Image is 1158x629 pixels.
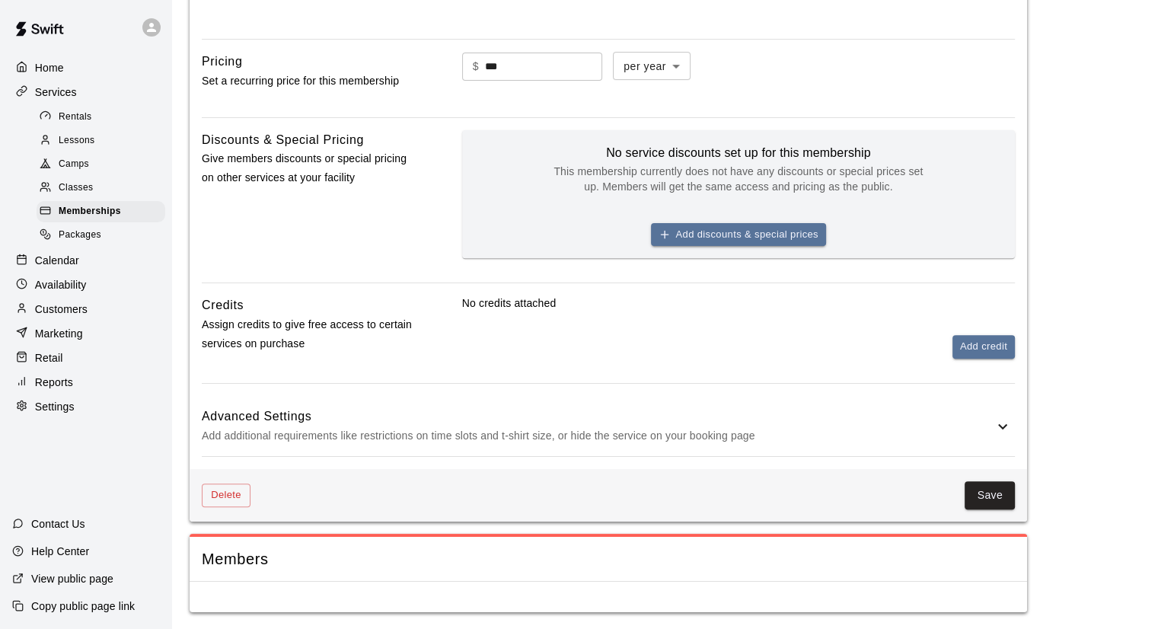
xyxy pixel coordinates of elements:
[202,396,1015,456] div: Advanced SettingsAdd additional requirements like restrictions on time slots and t-shirt size, or...
[37,107,165,128] div: Rentals
[965,481,1015,509] button: Save
[35,60,64,75] p: Home
[35,85,77,100] p: Services
[202,149,413,187] p: Give members discounts or special pricing on other services at your facility
[35,326,83,341] p: Marketing
[462,295,1015,311] p: No credits attached
[12,249,159,272] a: Calendar
[59,228,101,243] span: Packages
[59,133,95,148] span: Lessons
[35,302,88,317] p: Customers
[12,298,159,321] a: Customers
[202,130,364,150] h6: Discounts & Special Pricing
[473,59,479,75] p: $
[31,516,85,532] p: Contact Us
[202,295,244,315] h6: Credits
[12,371,159,394] a: Reports
[202,72,413,91] p: Set a recurring price for this membership
[12,81,159,104] a: Services
[59,157,89,172] span: Camps
[37,130,165,152] div: Lessons
[37,105,171,129] a: Rentals
[31,571,113,586] p: View public page
[37,177,165,199] div: Classes
[952,335,1015,359] button: Add credit
[202,484,250,507] button: Delete
[59,110,92,125] span: Rentals
[37,224,171,247] a: Packages
[35,350,63,366] p: Retail
[35,399,75,414] p: Settings
[613,52,691,80] div: per year
[202,549,1015,570] span: Members
[37,154,165,175] div: Camps
[202,407,994,426] h6: Advanced Settings
[37,177,171,200] a: Classes
[59,180,93,196] span: Classes
[35,253,79,268] p: Calendar
[651,223,826,247] button: Add discounts & special prices
[12,346,159,369] a: Retail
[12,395,159,418] a: Settings
[35,375,73,390] p: Reports
[548,164,929,194] p: This membership currently does not have any discounts or special prices set up. Members will get ...
[12,322,159,345] a: Marketing
[59,204,121,219] span: Memberships
[202,426,994,445] p: Add additional requirements like restrictions on time slots and t-shirt size, or hide the service...
[202,315,413,353] p: Assign credits to give free access to certain services on purchase
[31,599,135,614] p: Copy public page link
[12,56,159,79] a: Home
[12,273,159,296] a: Availability
[202,52,242,72] h6: Pricing
[37,201,165,222] div: Memberships
[37,200,171,224] a: Memberships
[548,142,929,164] h6: No service discounts set up for this membership
[37,129,171,152] a: Lessons
[35,277,87,292] p: Availability
[37,225,165,246] div: Packages
[31,544,89,559] p: Help Center
[37,153,171,177] a: Camps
